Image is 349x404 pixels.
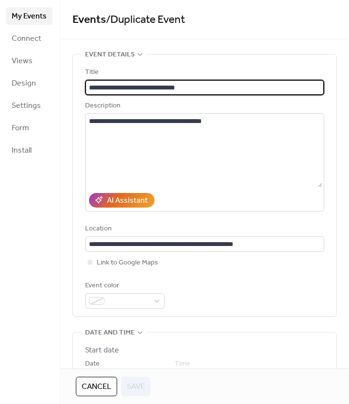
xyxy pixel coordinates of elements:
a: Install [6,141,52,159]
span: Date [85,358,100,370]
span: Views [12,55,33,67]
a: Design [6,74,52,92]
span: Connect [12,33,41,45]
div: Location [85,223,322,235]
span: Form [12,123,29,134]
span: / Duplicate Event [106,9,185,31]
button: AI Assistant [89,193,155,208]
a: Settings [6,97,52,114]
div: AI Assistant [107,195,148,207]
button: Cancel [76,377,117,396]
div: Event color [85,280,163,292]
span: Link to Google Maps [97,257,158,269]
a: Views [6,52,52,70]
span: Event details [85,49,135,61]
span: Time [174,358,190,370]
a: My Events [6,7,52,25]
a: Form [6,119,52,137]
span: Cancel [82,381,111,393]
span: Date and time [85,327,135,339]
div: Title [85,67,322,78]
span: Design [12,78,36,89]
a: Events [72,9,106,31]
div: Start date [85,345,119,356]
div: Description [85,100,322,112]
a: Connect [6,30,52,47]
span: My Events [12,11,47,22]
span: Install [12,145,32,157]
span: Settings [12,100,41,112]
